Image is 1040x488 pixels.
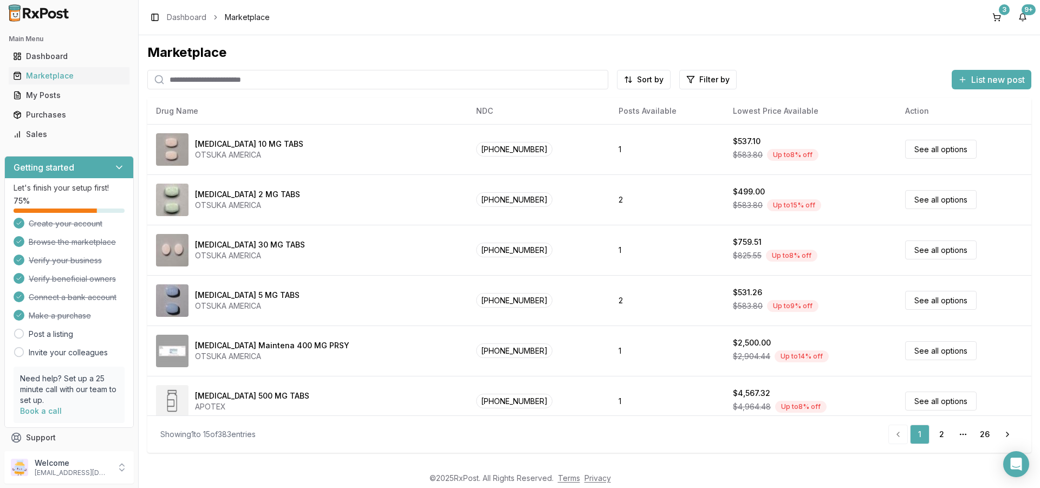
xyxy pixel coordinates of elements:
button: 3 [988,9,1005,26]
div: $759.51 [733,237,762,248]
div: Showing 1 to 15 of 383 entries [160,429,256,440]
div: APOTEX [195,401,309,412]
a: See all options [905,341,977,360]
span: [PHONE_NUMBER] [476,142,552,157]
span: $825.55 [733,250,762,261]
img: RxPost Logo [4,4,74,22]
div: Up to 8 % off [775,401,827,413]
p: Need help? Set up a 25 minute call with our team to set up. [20,373,118,406]
td: 2 [610,275,724,326]
a: 2 [932,425,951,444]
td: 1 [610,124,724,174]
a: Terms [558,473,580,483]
button: Dashboard [4,48,134,65]
div: Marketplace [147,44,1031,61]
span: [PHONE_NUMBER] [476,343,552,358]
div: 9+ [1022,4,1036,15]
span: List new post [971,73,1025,86]
span: Marketplace [225,12,270,23]
img: User avatar [11,459,28,476]
div: [MEDICAL_DATA] 10 MG TABS [195,139,303,149]
div: $499.00 [733,186,765,197]
span: $4,964.48 [733,401,771,412]
button: Purchases [4,106,134,123]
a: Invite your colleagues [29,347,108,358]
div: [MEDICAL_DATA] 500 MG TABS [195,391,309,401]
a: Dashboard [167,12,206,23]
div: OTSUKA AMERICA [195,301,300,311]
button: My Posts [4,87,134,104]
button: Filter by [679,70,737,89]
span: $583.80 [733,301,763,311]
th: Drug Name [147,98,467,124]
span: [PHONE_NUMBER] [476,394,552,408]
a: Purchases [9,105,129,125]
td: 1 [610,225,724,275]
span: [PHONE_NUMBER] [476,192,552,207]
div: $531.26 [733,287,762,298]
nav: pagination [888,425,1018,444]
a: See all options [905,140,977,159]
div: Up to 9 % off [767,300,818,312]
div: OTSUKA AMERICA [195,250,305,261]
img: Abilify 5 MG TABS [156,284,188,317]
img: Abilify 10 MG TABS [156,133,188,166]
span: Verify beneficial owners [29,274,116,284]
span: Make a purchase [29,310,91,321]
div: [MEDICAL_DATA] 30 MG TABS [195,239,305,250]
div: Up to 15 % off [767,199,821,211]
div: Sales [13,129,125,140]
span: Connect a bank account [29,292,116,303]
button: Support [4,428,134,447]
p: Let's finish your setup first! [14,183,125,193]
a: Go to next page [997,425,1018,444]
span: Browse the marketplace [29,237,116,248]
span: $583.80 [733,149,763,160]
th: NDC [467,98,610,124]
div: [MEDICAL_DATA] 2 MG TABS [195,189,300,200]
img: Abiraterone Acetate 500 MG TABS [156,385,188,418]
td: 1 [610,376,724,426]
span: 75 % [14,196,30,206]
div: Dashboard [13,51,125,62]
div: OTSUKA AMERICA [195,149,303,160]
p: [EMAIL_ADDRESS][DOMAIN_NAME] [35,469,110,477]
div: Up to 8 % off [767,149,818,161]
a: Post a listing [29,329,73,340]
img: Abilify 2 MG TABS [156,184,188,216]
div: 3 [999,4,1010,15]
button: Sales [4,126,134,143]
div: OTSUKA AMERICA [195,351,349,362]
td: 1 [610,326,724,376]
th: Action [896,98,1031,124]
p: Welcome [35,458,110,469]
div: $2,500.00 [733,337,771,348]
h3: Getting started [14,161,74,174]
a: See all options [905,190,977,209]
span: Verify your business [29,255,102,266]
div: My Posts [13,90,125,101]
span: Create your account [29,218,102,229]
div: [MEDICAL_DATA] Maintena 400 MG PRSY [195,340,349,351]
a: Marketplace [9,66,129,86]
span: $583.80 [733,200,763,211]
a: Privacy [584,473,611,483]
a: See all options [905,240,977,259]
th: Lowest Price Available [724,98,896,124]
th: Posts Available [610,98,724,124]
div: Purchases [13,109,125,120]
span: $2,904.44 [733,351,770,362]
a: Book a call [20,406,62,415]
img: Abilify Maintena 400 MG PRSY [156,335,188,367]
span: [PHONE_NUMBER] [476,293,552,308]
a: Sales [9,125,129,144]
img: Abilify 30 MG TABS [156,234,188,266]
a: Dashboard [9,47,129,66]
a: 26 [975,425,994,444]
a: 1 [910,425,929,444]
span: Sort by [637,74,664,85]
span: Filter by [699,74,730,85]
td: 2 [610,174,724,225]
nav: breadcrumb [167,12,270,23]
